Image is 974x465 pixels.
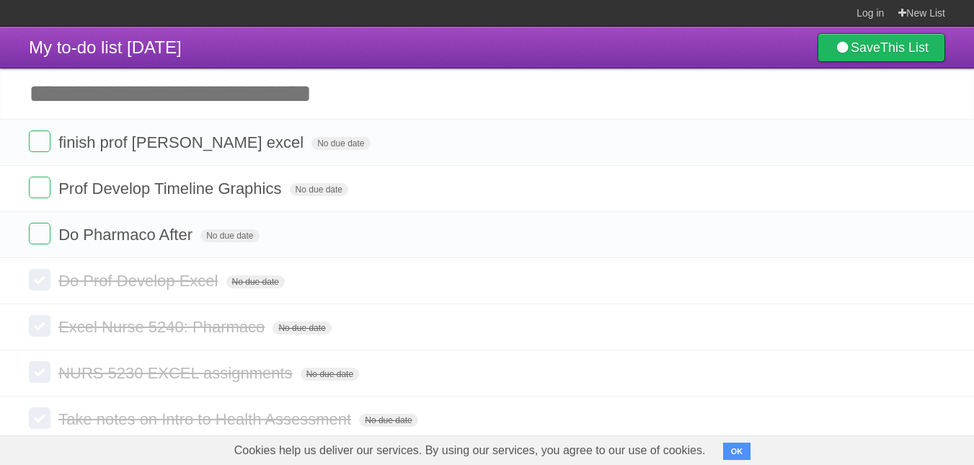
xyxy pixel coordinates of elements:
[880,40,929,55] b: This List
[29,407,50,429] label: Done
[273,322,331,335] span: No due date
[29,269,50,291] label: Done
[29,315,50,337] label: Done
[359,414,417,427] span: No due date
[301,368,359,381] span: No due date
[29,37,182,57] span: My to-do list [DATE]
[200,229,259,242] span: No due date
[29,361,50,383] label: Done
[58,272,221,290] span: Do Prof Develop Excel
[58,180,285,198] span: Prof Develop Timeline Graphics
[58,364,296,382] span: NURS 5230 EXCEL assignments
[29,130,50,152] label: Done
[818,33,945,62] a: SaveThis List
[226,275,285,288] span: No due date
[290,183,348,196] span: No due date
[58,410,355,428] span: Take notes on Intro to Health Assessment
[58,133,307,151] span: finish prof [PERSON_NAME] excel
[723,443,751,460] button: OK
[58,318,268,336] span: Excel Nurse 5240: Pharmaco
[58,226,196,244] span: Do Pharmaco After
[220,436,720,465] span: Cookies help us deliver our services. By using our services, you agree to our use of cookies.
[29,223,50,244] label: Done
[29,177,50,198] label: Done
[311,137,370,150] span: No due date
